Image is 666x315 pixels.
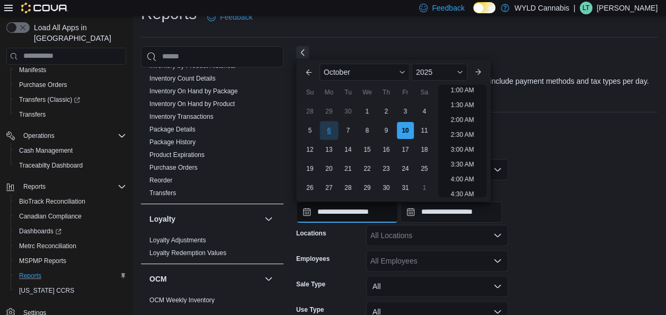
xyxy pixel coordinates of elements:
button: OCM [262,273,275,285]
h3: OCM [149,274,167,284]
div: day-7 [340,122,357,139]
div: October, 2025 [300,102,434,197]
a: Purchase Orders [149,164,198,171]
div: day-4 [416,103,433,120]
div: day-12 [301,141,318,158]
a: Inventory by Product Historical [149,62,236,69]
a: Transfers (Classic) [11,92,130,107]
span: MSPMP Reports [15,255,126,267]
li: 1:00 AM [446,84,478,97]
button: Cash Management [11,143,130,158]
div: day-18 [416,141,433,158]
span: Package History [149,138,196,146]
div: day-20 [321,160,338,177]
label: Locations [296,229,326,238]
div: day-31 [397,179,414,196]
span: Reports [19,180,126,193]
a: Inventory On Hand by Product [149,100,235,108]
span: [US_STATE] CCRS [19,286,74,295]
a: Cash Management [15,144,77,157]
span: Manifests [15,64,126,76]
span: Package Details [149,125,196,134]
div: day-29 [321,103,338,120]
a: Transfers [149,189,176,197]
a: Inventory Count Details [149,75,216,82]
li: 3:00 AM [446,143,478,156]
a: BioTrack Reconciliation [15,195,90,208]
div: day-8 [359,122,376,139]
div: Lucas Todd [580,2,592,14]
a: Product Expirations [149,151,205,159]
div: day-22 [359,160,376,177]
button: Loyalty [262,213,275,225]
span: Reports [19,272,41,280]
div: Mo [321,84,338,101]
span: Cash Management [15,144,126,157]
div: OCM [141,294,283,311]
div: day-5 [301,122,318,139]
div: day-2 [378,103,395,120]
li: 3:30 AM [446,158,478,171]
div: Tu [340,84,357,101]
button: OCM [149,274,260,284]
span: BioTrack Reconciliation [19,197,85,206]
div: Inventory [141,47,283,204]
span: Canadian Compliance [19,212,82,221]
div: day-16 [378,141,395,158]
div: day-6 [319,121,338,139]
li: 1:30 AM [446,99,478,111]
button: All [366,276,508,297]
div: day-24 [397,160,414,177]
span: Transfers [19,110,46,119]
input: Press the down key to enter a popover containing a calendar. Press the escape key to close the po... [296,202,398,223]
div: Fr [397,84,414,101]
h3: Loyalty [149,214,175,224]
a: Inventory Transactions [149,113,214,120]
span: Load All Apps in [GEOGRAPHIC_DATA] [30,22,126,43]
a: MSPMP Reports [15,255,70,267]
a: Inventory On Hand by Package [149,87,238,95]
a: Transfers [15,108,50,121]
a: Feedback [203,6,256,28]
div: day-25 [416,160,433,177]
div: day-23 [378,160,395,177]
ul: Time [438,85,486,197]
span: Inventory Count Details [149,74,216,83]
button: Reports [11,268,130,283]
span: Traceabilty Dashboard [19,161,83,170]
span: Transfers [15,108,126,121]
button: Reports [2,179,130,194]
span: Operations [23,132,55,140]
span: LT [582,2,589,14]
span: Reports [23,182,46,191]
button: Open list of options [493,231,502,240]
a: Traceabilty Dashboard [15,159,87,172]
span: Feedback [432,3,464,13]
span: 2025 [416,68,432,76]
div: day-30 [378,179,395,196]
span: Purchase Orders [19,81,67,89]
button: Previous Month [300,64,317,81]
a: [US_STATE] CCRS [15,284,78,297]
span: Reports [15,269,126,282]
span: Traceabilty Dashboard [15,159,126,172]
a: Loyalty Redemption Values [149,249,226,257]
div: day-10 [397,122,414,139]
div: Th [378,84,395,101]
div: day-28 [301,103,318,120]
div: day-1 [416,179,433,196]
div: day-15 [359,141,376,158]
span: Operations [19,129,126,142]
div: day-1 [359,103,376,120]
button: Loyalty [149,214,260,224]
button: BioTrack Reconciliation [11,194,130,209]
span: MSPMP Reports [19,257,66,265]
li: 4:00 AM [446,173,478,186]
a: Transfers (Classic) [15,93,84,106]
div: Loyalty [141,234,283,264]
input: Dark Mode [473,2,495,13]
a: Reorder [149,177,172,184]
label: Employees [296,255,330,263]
